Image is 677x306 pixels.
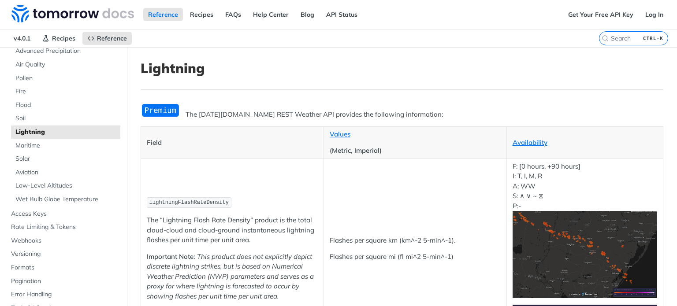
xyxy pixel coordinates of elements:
[37,32,80,45] a: Recipes
[147,215,318,245] p: The “Lightning Flash Rate Density” product is the total cloud-cloud and cloud-ground instantaneou...
[97,34,127,42] span: Reference
[15,168,118,177] span: Aviation
[141,60,663,76] h1: Lightning
[185,8,218,21] a: Recipes
[82,32,132,45] a: Reference
[7,275,120,288] a: Pagination
[513,138,547,147] a: Availability
[7,247,120,261] a: Versioning
[147,252,314,300] em: This product does not explicitly depict discrete lightning strikes, but is based on Numerical Wea...
[513,250,658,258] span: Expand image
[11,139,120,152] a: Maritime
[15,114,118,123] span: Soil
[15,47,118,55] span: Advanced Precipitation
[15,101,118,110] span: Flood
[149,199,229,206] span: lightningFlashRateDensity
[11,5,134,22] img: Tomorrow.io Weather API Docs
[602,35,609,42] svg: Search
[11,236,118,245] span: Webhooks
[11,263,118,272] span: Formats
[7,221,120,234] a: Rate Limiting & Tokens
[15,141,118,150] span: Maritime
[7,261,120,274] a: Formats
[11,72,120,85] a: Pollen
[11,44,120,58] a: Advanced Precipitation
[9,32,35,45] span: v4.0.1
[11,125,120,139] a: Lightning
[11,250,118,258] span: Versioning
[563,8,638,21] a: Get Your Free API Key
[11,99,120,112] a: Flood
[147,252,195,261] strong: Important Note:
[7,288,120,301] a: Error Handling
[7,207,120,221] a: Access Keys
[330,146,501,156] p: (Metric, Imperial)
[640,8,668,21] a: Log In
[321,8,362,21] a: API Status
[141,110,663,120] p: The [DATE][DOMAIN_NAME] REST Weather API provides the following information:
[11,179,120,192] a: Low-Level Altitudes
[15,60,118,69] span: Air Quality
[143,8,183,21] a: Reference
[52,34,75,42] span: Recipes
[296,8,319,21] a: Blog
[15,195,118,204] span: Wet Bulb Globe Temperature
[11,193,120,206] a: Wet Bulb Globe Temperature
[513,162,658,298] p: F: [0 hours, +90 hours] I: T, I, M, R A: WW S: ∧ ∨ ~ ⧖ P:-
[220,8,246,21] a: FAQs
[11,85,120,98] a: Fire
[330,252,501,262] p: Flashes per square mi (fl mi^2 5-min^-1)
[11,210,118,218] span: Access Keys
[11,290,118,299] span: Error Handling
[147,138,318,148] p: Field
[330,236,501,246] p: Flashes per square km (km^-2 5-min^-1).
[330,130,350,138] a: Values
[7,234,120,247] a: Webhooks
[248,8,294,21] a: Help Center
[11,166,120,179] a: Aviation
[11,223,118,232] span: Rate Limiting & Tokens
[11,58,120,71] a: Air Quality
[15,181,118,190] span: Low-Level Altitudes
[15,87,118,96] span: Fire
[15,128,118,136] span: Lightning
[11,152,120,166] a: Solar
[15,155,118,163] span: Solar
[641,34,666,43] kbd: CTRL-K
[15,74,118,83] span: Pollen
[11,112,120,125] a: Soil
[11,277,118,286] span: Pagination
[513,211,658,298] img: Lightning Flash Rate Density Heatmap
